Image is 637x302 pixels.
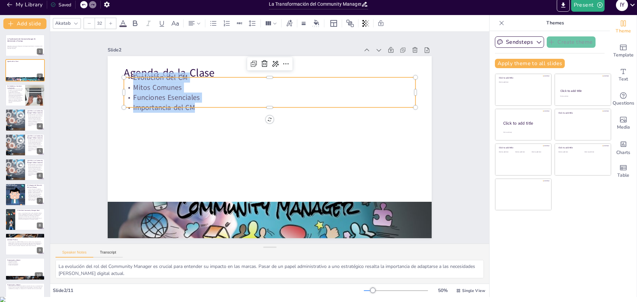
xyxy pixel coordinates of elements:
[17,212,43,220] p: ¿Nace o se hace?El perfil ideal combina habilidades blandas innatas y habilidades duras técnicas....
[499,82,547,83] div: Click to add text
[499,151,514,153] div: Click to add text
[558,112,606,114] div: Click to add title
[560,96,605,97] div: Click to add text
[7,242,43,247] p: Formen grupos de 3. [PERSON_NAME] una marca y actúen como su equipo de CM. Deberán definir: 1) El...
[17,209,43,211] p: El Perfil del Community Manager Ideal
[328,18,339,29] div: Layout
[37,73,43,80] div: 2
[7,259,43,261] p: Presentación y Debate
[37,48,43,54] div: 1
[613,51,634,59] span: Template
[610,63,637,87] div: Add text boxes
[616,149,630,156] span: Charts
[263,18,279,29] div: Column Count
[56,260,484,278] textarea: La evolución del rol del Community Manager es crucial para entender su impacto en las marcas. Pas...
[311,20,321,27] div: Background color
[585,151,606,153] div: Click to add text
[7,284,43,286] p: Presentación y Debate
[503,131,545,133] div: Click to add body
[37,198,43,204] div: 7
[37,123,43,129] div: 4
[610,39,637,63] div: Add ready made slides
[27,114,43,127] p: Rompiendo MitosEs crucial desmentir las ideas erróneas sobre la profesión. Un Community Manager n...
[7,38,35,42] strong: La Transformación del Community Manager: De Administrador a Estratega
[619,75,628,83] span: Text
[5,159,45,181] div: 6
[7,263,43,264] p: Coherencia de Estrategia
[5,183,45,205] div: 7
[435,287,451,294] div: 50 %
[7,261,43,262] p: Presentación de Ideas
[93,250,123,258] button: Transcript
[54,19,72,28] div: Akatab
[3,18,46,29] button: Add slide
[5,258,45,280] div: 10
[27,189,43,201] p: Las Tres Funciones PrincipalesEl trabajo se sostiene sobre tres pilares: Estrategia & Análisis (e...
[617,172,629,179] span: Table
[7,239,43,241] p: Actividad Práctica
[515,151,530,153] div: Click to add text
[499,77,547,79] div: Click to add title
[346,19,354,27] span: Position
[120,78,411,118] p: Funciones Esenciales
[5,208,45,231] div: 8
[27,164,43,176] p: Rompiendo MitosEs crucial desmentir las ideas erróneas sobre la profesión. Un Community Manager n...
[7,48,43,49] p: Generated with [URL]
[507,15,603,31] p: Themes
[5,134,45,156] div: 5
[7,60,43,62] p: Agenda de la Clase
[37,148,43,154] div: 5
[7,45,43,48] p: Diplomado en Community Management & Estrategia Digital. Módulo 1: Introducción al Rol del Communi...
[37,222,43,229] div: 8
[37,173,43,179] div: 6
[610,135,637,159] div: Add charts and graphs
[27,110,43,114] p: ¿Qué NO es un Community Manager? (Mitos Comunes)
[5,34,45,56] div: 1
[5,233,45,255] div: 9
[5,84,45,106] div: 3
[610,87,637,111] div: Get real-time input from your audience
[50,2,71,8] div: Saved
[300,18,307,29] div: Border settings
[37,98,43,104] div: 3
[27,139,43,151] p: Rompiendo MitosEs crucial desmentir las ideas erróneas sobre la profesión. Un Community Manager n...
[99,38,350,70] div: Slide 2
[37,247,43,253] div: 9
[462,288,485,293] span: Single View
[558,146,606,149] div: Click to add title
[617,124,630,131] span: Media
[558,151,579,153] div: Click to add text
[27,185,43,188] p: El Triángulo del Éxito del CM (Las 3 Patas)
[495,59,565,68] button: Apply theme to all slides
[118,57,409,98] p: Evolución del CM
[7,85,23,89] p: De Vendedor a Conector: La Evolución
[610,111,637,135] div: Add images, graphics, shapes or video
[499,146,547,149] div: Click to add title
[7,262,43,263] p: Feedback Constructivo
[613,100,634,107] span: Questions
[495,36,544,48] button: Sendsteps
[7,264,43,266] p: Tiempo de Presentación
[547,36,596,48] button: Create theme
[7,89,23,103] p: El CM ya no es el "chico de las redes sociales"Su rol ha evolucionado de ser un canal de difusión...
[27,135,43,139] p: ¿Qué NO es un Community Manager? (Mitos Comunes)
[5,109,45,131] div: 4
[616,27,631,35] span: Theme
[53,287,364,294] div: Slide 2 / 11
[7,285,43,289] p: Cada grupo tendrá 2 minutos para presentar su elección de marca y su propuesta breve de tono y ti...
[5,59,45,81] div: 2
[610,15,637,39] div: Change the overall theme
[284,18,294,29] div: Text effects
[119,67,410,108] p: Mitos Comunes
[560,89,605,93] div: Click to add title
[27,160,43,163] p: ¿Qué NO es un Community Manager? (Mitos Comunes)
[610,159,637,183] div: Add a table
[35,272,43,278] div: 10
[56,250,93,258] button: Speaker Notes
[503,120,546,126] div: Click to add title
[532,151,547,153] div: Click to add text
